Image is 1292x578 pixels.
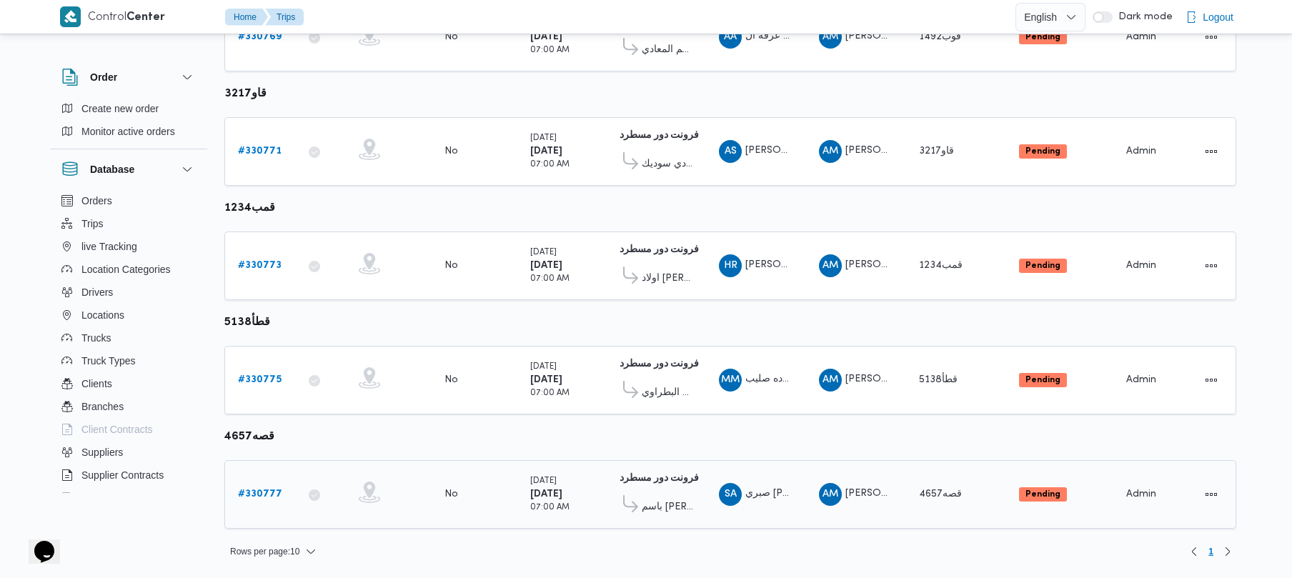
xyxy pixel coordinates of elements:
span: Branches [81,398,124,415]
span: Truck Types [81,352,135,369]
span: Rows per page : 10 [230,543,299,560]
span: صبري [PERSON_NAME] [745,489,855,498]
b: # 330773 [238,261,282,270]
b: Pending [1025,261,1060,270]
span: Pending [1019,487,1067,502]
b: فرونت دور مسطرد [620,131,699,140]
b: فرونت دور مسطرد [620,474,699,483]
span: اولاد [PERSON_NAME] [642,270,693,287]
iframe: chat widget [14,521,60,564]
b: قاو3217 [224,89,267,99]
button: Locations [56,304,202,327]
button: Create new order [56,97,202,120]
small: [DATE] [530,477,557,485]
span: Create new order [81,100,159,117]
div: No [444,145,458,158]
button: Previous page [1186,543,1203,560]
span: قسم المعادي [642,41,693,59]
span: [PERSON_NAME] [PERSON_NAME] [845,31,1011,41]
button: Orders [56,189,202,212]
span: Supplier Contracts [81,467,164,484]
button: live Tracking [56,235,202,258]
button: Actions [1200,140,1223,163]
b: [DATE] [530,146,562,156]
button: Logout [1180,3,1239,31]
span: Admin [1126,146,1156,156]
b: Pending [1025,147,1060,156]
span: Trucks [81,329,111,347]
span: AM [823,483,838,506]
button: Monitor active orders [56,120,202,143]
span: AM [823,254,838,277]
button: Branches [56,395,202,418]
b: قصه4657 [224,432,274,442]
b: # 330777 [238,489,282,499]
b: [DATE] [530,489,562,499]
span: Drivers [81,284,113,301]
button: Suppliers [56,441,202,464]
span: Admin [1126,489,1156,499]
span: Pending [1019,259,1067,273]
a: #330777 [238,486,282,503]
button: Page 1 of 1 [1203,543,1219,560]
b: # 330775 [238,375,282,384]
b: Pending [1025,33,1060,41]
b: فرونت دور مسطرد [620,245,699,254]
small: [DATE] [530,134,557,142]
button: Next page [1219,543,1236,560]
span: [PERSON_NAME] [PERSON_NAME] [845,374,1011,384]
a: #330775 [238,372,282,389]
span: Pending [1019,144,1067,159]
span: عرفه السيد عرفه ال[PERSON_NAME] [745,31,912,41]
div: Abadalamunam Mjadi Alsaid Awad [819,254,842,277]
span: Suppliers [81,444,123,461]
span: Logout [1203,9,1233,26]
span: قمب1234 [919,261,963,270]
span: قاو3217 [919,146,954,156]
div: No [444,488,458,501]
small: 07:00 AM [530,504,570,512]
h3: Database [90,161,134,178]
button: Location Categories [56,258,202,281]
span: Locations [81,307,124,324]
span: قطأ5138 [919,375,958,384]
a: #330773 [238,257,282,274]
small: [DATE] [530,363,557,371]
span: AA [724,26,737,49]
div: Database [50,189,207,499]
span: قصه4657 [919,489,962,499]
span: live Tracking [81,238,137,255]
b: قمب1234 [224,203,275,214]
small: 07:00 AM [530,389,570,397]
b: Center [126,12,165,23]
span: [PERSON_NAME] [PERSON_NAME] [845,146,1011,155]
button: Client Contracts [56,418,202,441]
b: # 330771 [238,146,282,156]
a: #330769 [238,29,282,46]
span: Admin [1126,261,1156,270]
span: HR [724,254,737,277]
button: Rows per page:10 [224,543,322,560]
span: [PERSON_NAME] [745,260,827,269]
span: Clients [81,375,112,392]
span: Location Categories [81,261,171,278]
a: #330771 [238,143,282,160]
b: فرونت دور مسطرد [620,359,699,369]
div: Abadalamunam Mjadi Alsaid Awad [819,140,842,163]
div: Order [50,97,207,149]
span: Orders [81,192,112,209]
span: SA [725,483,737,506]
div: Ammad Shhatah Aataiah Shhatah [719,140,742,163]
span: AS [725,140,737,163]
span: [PERSON_NAME] [PERSON_NAME] [845,489,1011,498]
b: # 330769 [238,32,282,41]
button: Actions [1200,254,1223,277]
button: Actions [1200,483,1223,506]
span: Pending [1019,373,1067,387]
span: Admin [1126,375,1156,384]
b: Pending [1025,376,1060,384]
span: Devices [81,489,117,507]
span: باسم [PERSON_NAME] [642,499,693,516]
span: AM [823,140,838,163]
div: Hussain Rajab Hussain Ali HIshm [719,254,742,277]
